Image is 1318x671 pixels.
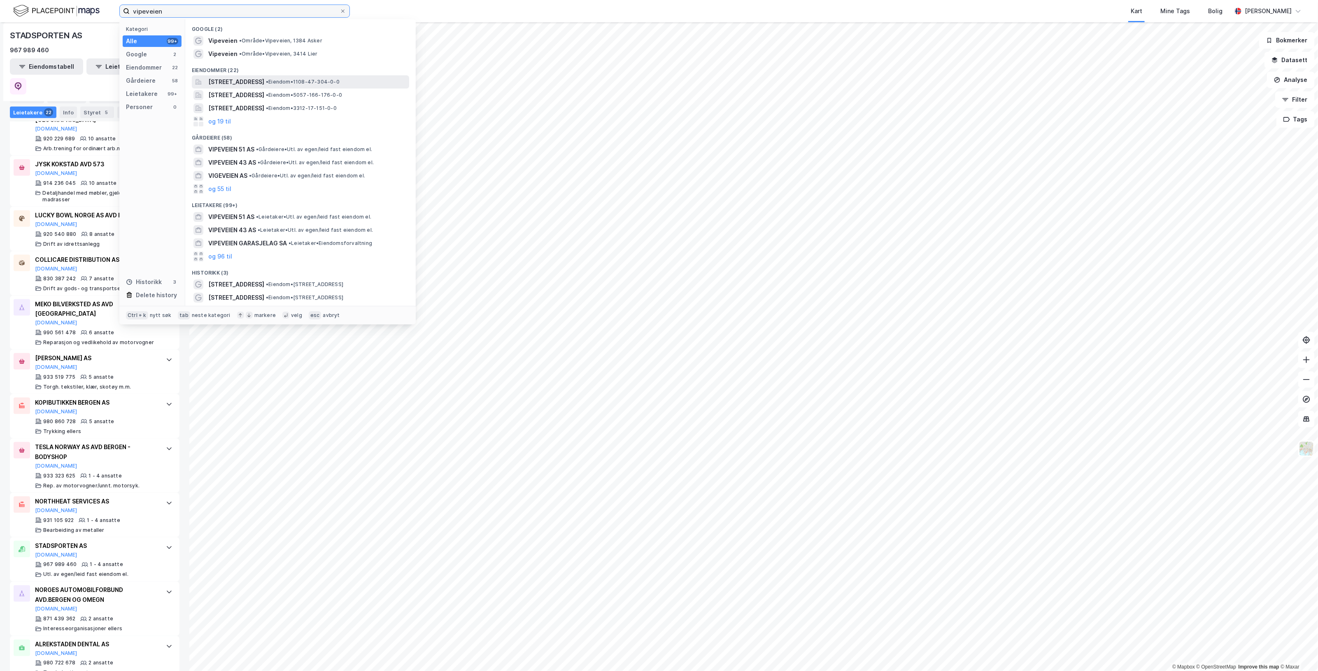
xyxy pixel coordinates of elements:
span: Eiendom • [STREET_ADDRESS] [266,294,343,301]
span: Eiendom • 1108-47-304-0-0 [266,79,340,85]
div: tab [178,311,190,319]
span: [STREET_ADDRESS] [208,103,264,113]
div: 830 387 242 [43,275,76,282]
button: [DOMAIN_NAME] [35,463,77,469]
span: • [258,159,260,165]
div: Alle [126,36,137,46]
div: 5 ansatte [88,374,114,380]
div: Gårdeiere [126,76,156,86]
div: avbryt [323,312,340,319]
div: Bolig [1208,6,1223,16]
div: 990 561 478 [43,329,76,336]
a: Improve this map [1239,664,1279,670]
button: og 55 til [208,184,231,194]
div: 7 ansatte [89,275,114,282]
div: Leietakere [10,106,56,118]
iframe: Chat Widget [1277,631,1318,671]
div: STADSPORTEN AS [10,29,84,42]
div: 5 [102,108,111,116]
div: Delete history [136,290,177,300]
span: • [249,172,251,179]
span: VIPEVEIEN 51 AS [208,212,254,222]
button: [DOMAIN_NAME] [35,126,77,132]
button: [DOMAIN_NAME] [35,319,77,326]
button: Bokmerker [1259,32,1315,49]
div: Trykking ellers [43,428,81,435]
button: og 96 til [208,252,232,261]
div: 0 [172,104,178,110]
button: [DOMAIN_NAME] [35,266,77,272]
div: 1 - 4 ansatte [90,561,123,568]
input: Søk på adresse, matrikkel, gårdeiere, leietakere eller personer [130,5,340,17]
button: Eiendomstabell [10,58,83,75]
div: 920 540 880 [43,231,76,238]
div: NORGES AUTOMOBILFORBUND AVD.BERGEN OG OMEGN [35,585,158,605]
span: Eiendom • [STREET_ADDRESS] [266,281,343,288]
span: [STREET_ADDRESS] [208,77,264,87]
div: Mine Tags [1160,6,1190,16]
div: Gårdeiere (58) [185,128,416,143]
div: [PERSON_NAME] [1245,6,1292,16]
div: nytt søk [150,312,172,319]
div: TESLA NORWAY AS AVD BERGEN - BODYSHOP [35,442,158,462]
div: esc [309,311,321,319]
div: JYSK KOKSTAD AVD 573 [35,159,158,169]
div: Styret [80,106,114,118]
div: 22 [172,64,178,71]
span: • [266,281,268,287]
span: VIGEVEIEN AS [208,171,247,181]
div: Personer [126,102,153,112]
div: 967 989 460 [43,561,77,568]
button: [DOMAIN_NAME] [35,364,77,370]
button: [DOMAIN_NAME] [35,552,77,558]
a: Mapbox [1172,664,1195,670]
button: Analyse [1267,72,1315,88]
div: 2 ansatte [88,616,113,622]
div: 1 - 4 ansatte [88,473,122,479]
button: [DOMAIN_NAME] [35,408,77,415]
div: Drift av idrettsanlegg [43,241,100,247]
div: Drift av gods- og transportsentraler [43,285,138,292]
span: VIPEVEIEN 43 AS [208,225,256,235]
div: markere [254,312,276,319]
div: 933 323 625 [43,473,75,479]
div: Kontrollprogram for chat [1277,631,1318,671]
span: [STREET_ADDRESS] [208,280,264,289]
div: LUCKY BOWL NORGE AS AVD BERGEN [35,210,158,220]
div: Detaljhandel med møbler, gjelder også madrasser [42,190,158,203]
div: 914 236 045 [43,180,76,186]
div: 10 ansatte [89,180,116,186]
span: • [289,240,291,246]
span: VIPEVEIEN 51 AS [208,144,254,154]
img: logo.f888ab2527a4732fd821a326f86c7f29.svg [13,4,100,18]
span: Leietaker • Utl. av egen/leid fast eiendom el. [258,227,373,233]
div: Historikk [126,277,162,287]
button: [DOMAIN_NAME] [35,606,77,613]
div: Leietakere (99+) [185,196,416,210]
div: Arb.trening for ordinært arb.marked [43,145,136,152]
div: MEKO BILVERKSTED AS AVD [GEOGRAPHIC_DATA] [35,299,158,319]
div: Leietakere [126,89,158,99]
button: Leietakertabell [86,58,160,75]
div: 3 [172,279,178,285]
a: OpenStreetMap [1197,664,1236,670]
div: 2 [172,51,178,58]
div: NORTHHEAT SERVICES AS [35,496,158,506]
div: ALREKSTADEN DENTAL AS [35,640,158,650]
div: Ctrl + k [126,311,148,319]
button: Tags [1276,111,1315,128]
div: Interesseorganisasjoner ellers [43,626,122,632]
span: • [239,51,242,57]
div: 980 860 728 [43,418,76,425]
span: • [258,227,260,233]
div: Utl. av egen/leid fast eiendom el. [43,571,128,578]
div: 22 [44,108,53,116]
div: Torgh. tekstiler, klær, skotøy m.m. [43,384,131,390]
div: COLLICARE DISTRIBUTION AS AVD BERGEN [35,255,158,265]
div: Google (2) [185,19,416,34]
span: Leietaker • Utl. av egen/leid fast eiendom el. [256,214,371,220]
div: Reparasjon og vedlikehold av motorvogner [43,339,154,346]
div: 10 ansatte [88,135,116,142]
div: 920 229 689 [43,135,75,142]
span: Eiendom • 3312-17-151-0-0 [266,105,337,112]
